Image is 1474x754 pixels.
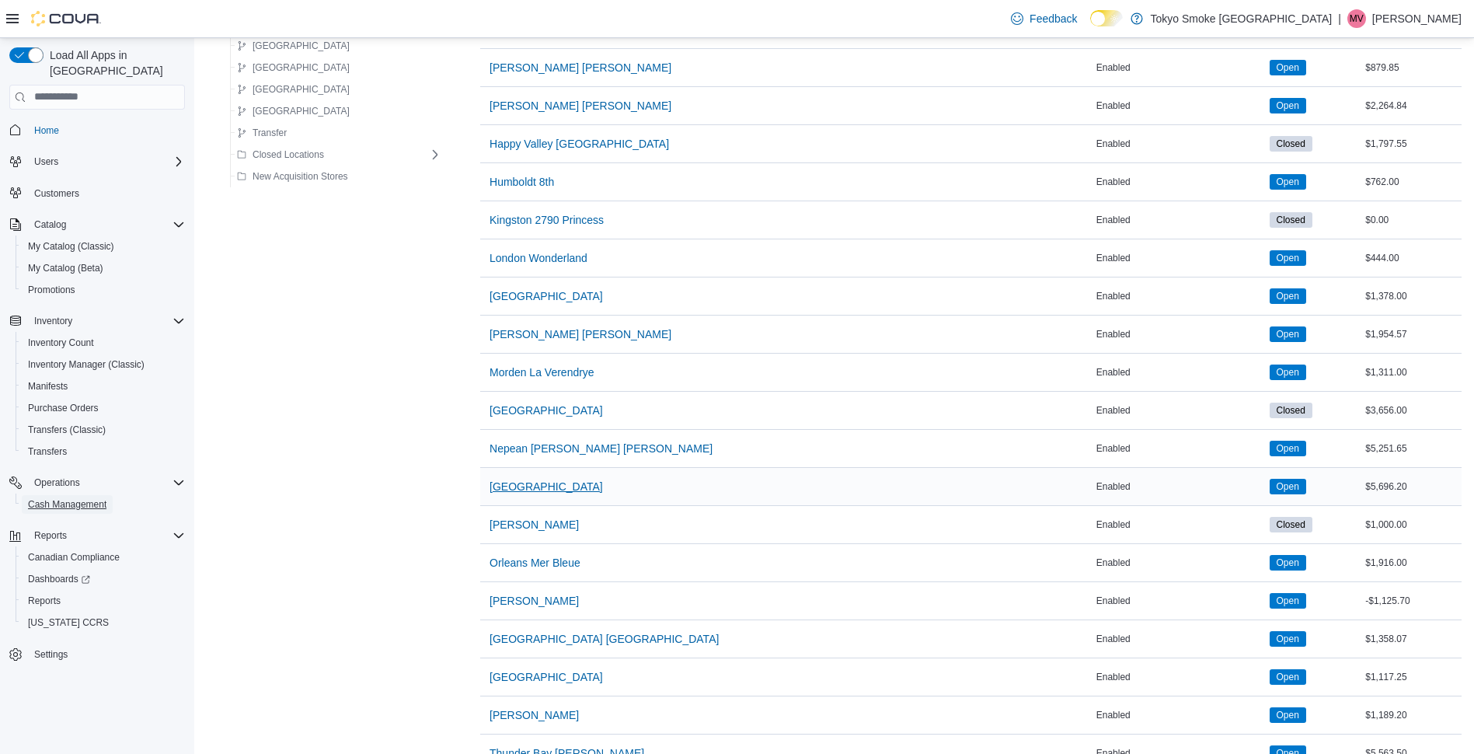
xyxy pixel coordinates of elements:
[22,495,113,514] a: Cash Management
[1362,515,1462,534] div: $1,000.00
[483,166,560,197] button: Humboldt 8th
[1093,706,1267,724] div: Enabled
[22,592,67,610] a: Reports
[28,644,185,664] span: Settings
[1277,175,1299,189] span: Open
[490,441,713,456] span: Nepean [PERSON_NAME] [PERSON_NAME]
[28,498,106,511] span: Cash Management
[1270,326,1306,342] span: Open
[1338,9,1341,28] p: |
[34,218,66,231] span: Catalog
[1362,249,1462,267] div: $444.00
[1270,174,1306,190] span: Open
[231,145,330,163] button: Closed Locations
[1270,365,1306,380] span: Open
[16,441,191,463] button: Transfers
[490,517,579,532] span: [PERSON_NAME]
[1270,631,1306,647] span: Open
[34,124,59,137] span: Home
[1277,251,1299,265] span: Open
[1093,477,1267,496] div: Enabled
[1005,3,1083,34] a: Feedback
[231,36,356,54] button: [GEOGRAPHIC_DATA]
[1151,9,1333,28] p: Tokyo Smoke [GEOGRAPHIC_DATA]
[34,529,67,542] span: Reports
[1270,707,1306,723] span: Open
[28,526,73,545] button: Reports
[28,152,185,171] span: Users
[490,555,580,571] span: Orleans Mer Bleue
[1362,401,1462,420] div: $3,656.00
[28,312,185,330] span: Inventory
[1270,669,1306,685] span: Open
[1362,668,1462,686] div: $1,117.25
[253,126,287,138] span: Transfer
[483,623,725,655] button: [GEOGRAPHIC_DATA] [GEOGRAPHIC_DATA]
[1270,555,1306,571] span: Open
[253,148,324,160] span: Closed Locations
[1093,592,1267,610] div: Enabled
[28,215,185,234] span: Catalog
[483,395,609,426] button: [GEOGRAPHIC_DATA]
[28,312,78,330] button: Inventory
[34,476,80,489] span: Operations
[231,58,356,76] button: [GEOGRAPHIC_DATA]
[1277,365,1299,379] span: Open
[22,237,185,256] span: My Catalog (Classic)
[28,402,99,414] span: Purchase Orders
[22,613,185,632] span: Washington CCRS
[1277,594,1299,608] span: Open
[1277,327,1299,341] span: Open
[28,152,64,171] button: Users
[1093,211,1267,229] div: Enabled
[1362,439,1462,458] div: $5,251.65
[16,279,191,301] button: Promotions
[490,98,671,113] span: [PERSON_NAME] [PERSON_NAME]
[253,104,350,117] span: [GEOGRAPHIC_DATA]
[34,155,58,168] span: Users
[22,548,126,567] a: Canadian Compliance
[22,281,185,299] span: Promotions
[22,355,151,374] a: Inventory Manager (Classic)
[28,121,65,140] a: Home
[16,375,191,397] button: Manifests
[490,479,603,494] span: [GEOGRAPHIC_DATA]
[1277,403,1305,417] span: Closed
[1090,10,1123,26] input: Dark Mode
[1277,670,1299,684] span: Open
[1362,706,1462,724] div: $1,189.20
[28,120,185,140] span: Home
[1093,553,1267,572] div: Enabled
[16,546,191,568] button: Canadian Compliance
[1277,556,1299,570] span: Open
[3,643,191,665] button: Settings
[490,212,604,228] span: Kingston 2790 Princess
[231,101,356,120] button: [GEOGRAPHIC_DATA]
[28,358,145,371] span: Inventory Manager (Classic)
[22,377,185,396] span: Manifests
[16,568,191,590] a: Dashboards
[1347,9,1366,28] div: Mario Vitali
[1362,173,1462,191] div: $762.00
[490,326,671,342] span: [PERSON_NAME] [PERSON_NAME]
[231,123,293,141] button: Transfer
[34,315,72,327] span: Inventory
[22,333,100,352] a: Inventory Count
[3,182,191,204] button: Customers
[22,613,115,632] a: [US_STATE] CCRS
[1277,61,1299,75] span: Open
[28,424,106,436] span: Transfers (Classic)
[1093,363,1267,382] div: Enabled
[483,128,675,159] button: Happy Valley [GEOGRAPHIC_DATA]
[16,332,191,354] button: Inventory Count
[1270,479,1306,494] span: Open
[3,151,191,173] button: Users
[22,442,185,461] span: Transfers
[253,61,350,73] span: [GEOGRAPHIC_DATA]
[483,585,585,616] button: [PERSON_NAME]
[490,288,603,304] span: [GEOGRAPHIC_DATA]
[490,60,671,75] span: [PERSON_NAME] [PERSON_NAME]
[28,337,94,349] span: Inventory Count
[490,593,579,609] span: [PERSON_NAME]
[1362,553,1462,572] div: $1,916.00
